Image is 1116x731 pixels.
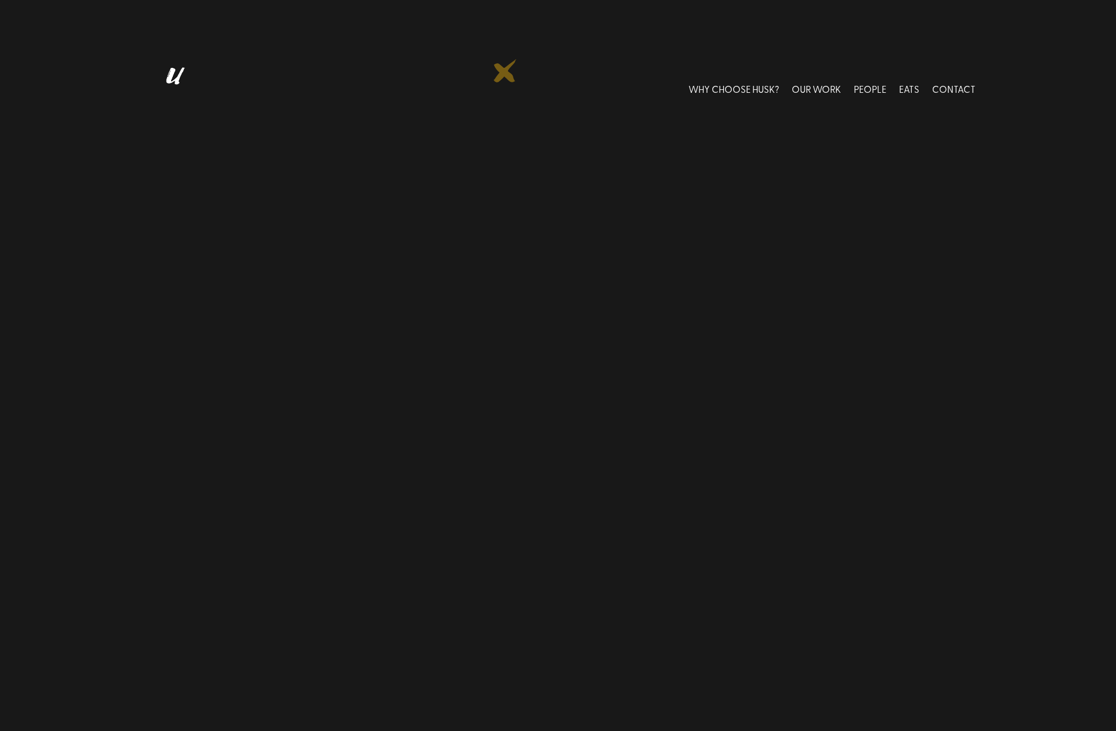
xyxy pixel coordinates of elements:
a: OUR WORK [792,63,841,114]
a: CONTACT [932,63,976,114]
a: EATS [899,63,919,114]
a: PEOPLE [854,63,886,114]
img: Husk logo [140,63,204,114]
a: WHY CHOOSE HUSK? [689,63,779,114]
